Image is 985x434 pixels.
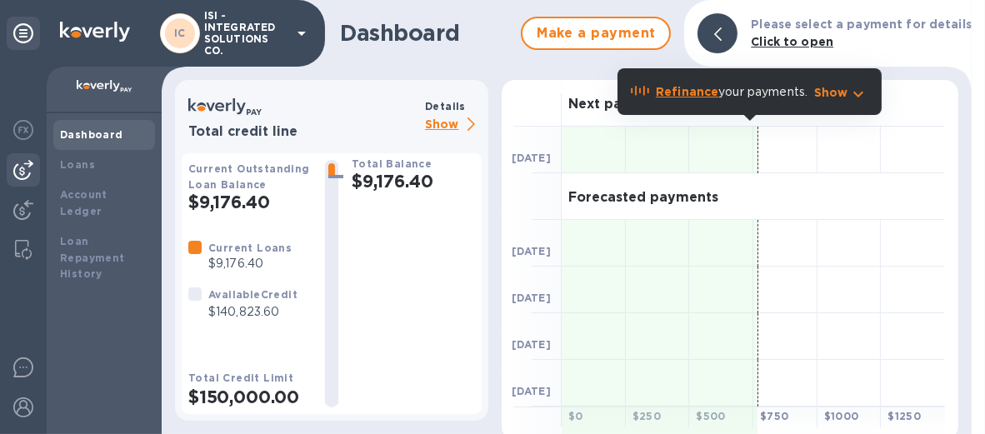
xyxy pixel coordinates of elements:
[204,10,287,57] p: ISI - INTEGRATED SOLUTIONS CO.
[188,162,310,191] b: Current Outstanding Loan Balance
[60,22,130,42] img: Logo
[60,235,125,281] b: Loan Repayment History
[352,157,432,170] b: Total Balance
[536,23,656,43] span: Make a payment
[208,242,292,254] b: Current Loans
[425,115,482,136] p: Show
[188,372,293,384] b: Total Credit Limit
[208,255,292,272] p: $9,176.40
[208,303,297,321] p: $140,823.60
[656,83,807,101] p: your payments.
[188,192,312,212] h2: $9,176.40
[512,385,551,397] b: [DATE]
[352,171,475,192] h2: $9,176.40
[568,97,666,112] h3: Next payment
[13,120,33,140] img: Foreign exchange
[60,158,95,171] b: Loans
[60,188,107,217] b: Account Ledger
[425,100,466,112] b: Details
[824,410,859,422] b: $ 1000
[512,292,551,304] b: [DATE]
[512,338,551,351] b: [DATE]
[340,20,512,47] h1: Dashboard
[568,190,718,206] h3: Forecasted payments
[814,84,848,101] p: Show
[188,387,312,407] h2: $150,000.00
[521,17,671,50] button: Make a payment
[751,35,833,48] b: Click to open
[751,17,972,31] b: Please select a payment for details
[887,410,921,422] b: $ 1250
[188,124,418,140] h3: Total credit line
[7,17,40,50] div: Unpin categories
[512,245,551,257] b: [DATE]
[656,85,718,98] b: Refinance
[512,152,551,164] b: [DATE]
[60,128,123,141] b: Dashboard
[814,84,868,101] button: Show
[760,410,789,422] b: $ 750
[174,27,186,39] b: IC
[208,288,297,301] b: Available Credit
